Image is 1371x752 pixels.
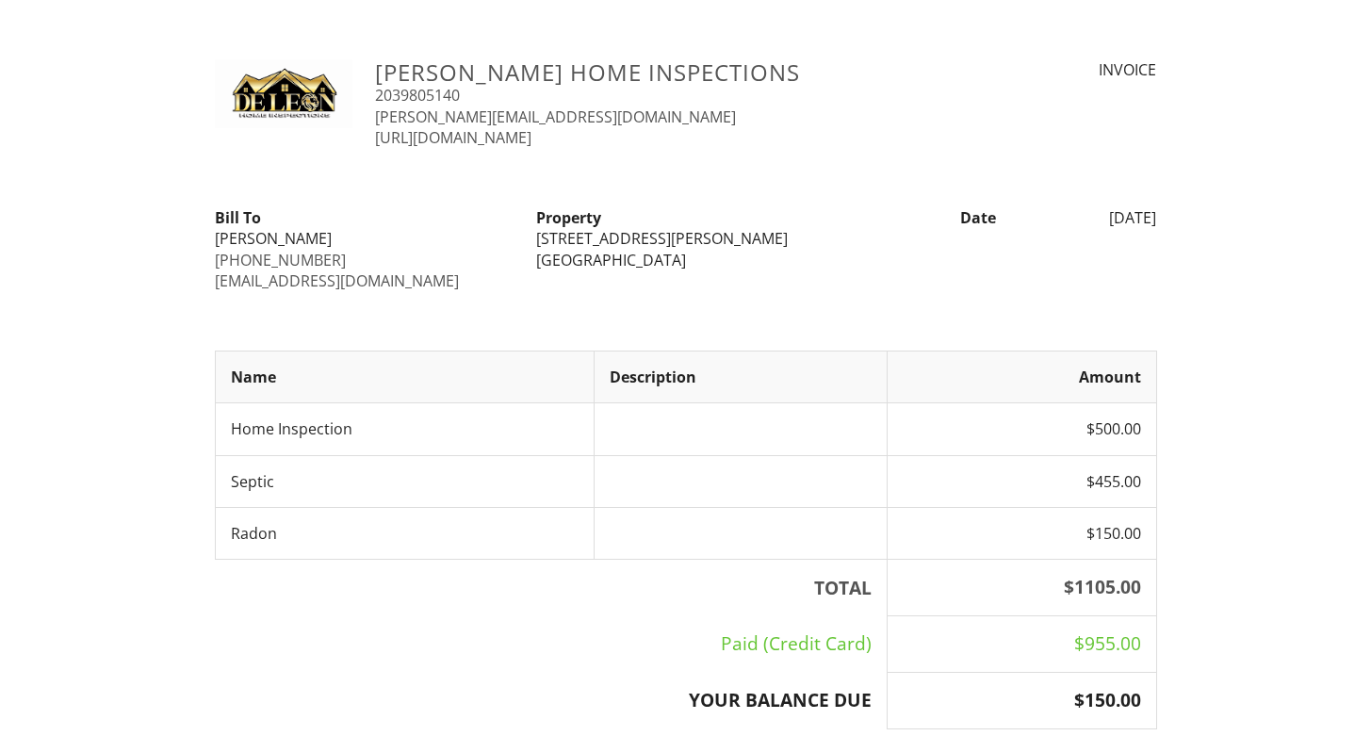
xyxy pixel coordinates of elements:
[231,471,274,492] span: Septic
[215,228,514,249] div: [PERSON_NAME]
[375,85,460,106] a: 2039805140
[887,351,1156,402] th: Amount
[375,127,531,148] a: [URL][DOMAIN_NAME]
[887,616,1156,673] td: $955.00
[887,507,1156,559] td: $150.00
[215,207,261,228] strong: Bill To
[231,418,352,439] span: Home Inspection
[536,250,835,270] div: [GEOGRAPHIC_DATA]
[887,673,1156,729] th: $150.00
[595,351,888,402] th: Description
[938,59,1156,80] div: INVOICE
[375,106,736,127] a: [PERSON_NAME][EMAIL_ADDRESS][DOMAIN_NAME]
[887,403,1156,455] td: $500.00
[536,228,835,249] div: [STREET_ADDRESS][PERSON_NAME]
[215,560,887,616] th: TOTAL
[215,59,353,128] img: Spectora_logo.jpg
[846,207,1007,228] div: Date
[215,250,346,270] a: [PHONE_NUMBER]
[215,616,887,673] td: Paid (Credit Card)
[215,270,459,291] a: [EMAIL_ADDRESS][DOMAIN_NAME]
[375,59,915,85] h3: [PERSON_NAME] Home Inspections
[536,207,601,228] strong: Property
[231,523,277,544] span: Radon
[887,560,1156,616] th: $1105.00
[887,455,1156,507] td: $455.00
[1007,207,1168,228] div: [DATE]
[215,351,595,402] th: Name
[215,673,887,729] th: YOUR BALANCE DUE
